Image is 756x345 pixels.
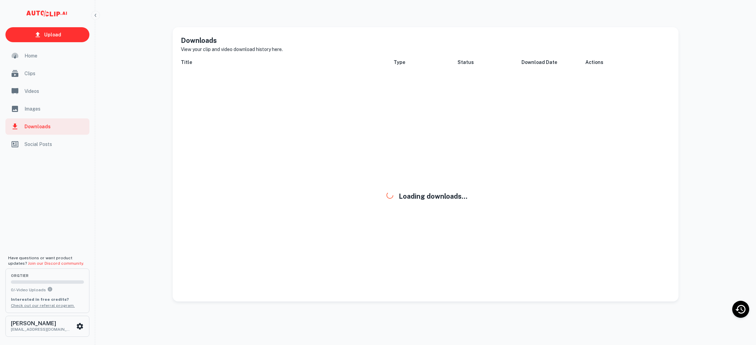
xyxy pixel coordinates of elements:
[11,286,84,293] p: 0 / - Video Uploads
[5,65,89,82] a: Clips
[181,191,670,201] h5: Loading downloads...
[24,141,85,148] span: Social Posts
[181,59,394,66] h6: Title
[181,46,670,53] p: View your clip and video download history here.
[24,105,85,113] span: Images
[732,301,749,318] div: Recent Activity
[11,321,72,326] h6: [PERSON_NAME]
[5,316,89,337] button: [PERSON_NAME][EMAIL_ADDRESS][DOMAIN_NAME]
[5,48,89,64] a: Home
[394,59,458,66] h6: Type
[28,261,84,266] a: Join our Discord community.
[11,326,72,332] p: [EMAIL_ADDRESS][DOMAIN_NAME]
[24,70,85,77] span: Clips
[5,27,89,42] a: Upload
[5,268,89,313] button: orgTier0/-Video UploadsYou can upload 0 videos per month on the org tier. Upgrade to upload more....
[11,303,75,308] a: Check out our referral program.
[5,136,89,152] a: Social Posts
[458,59,521,66] h6: Status
[585,59,670,66] h6: Actions
[44,31,61,38] p: Upload
[5,101,89,117] a: Images
[5,83,89,99] a: Videos
[181,35,670,46] h5: Downloads
[11,274,84,278] span: org Tier
[24,123,85,130] span: Downloads
[11,296,84,302] p: Interested in free credits?
[5,118,89,135] a: Downloads
[24,52,85,60] span: Home
[521,59,585,66] h6: Download Date
[8,256,84,266] span: Have questions or want product updates?
[24,87,85,95] span: Videos
[47,286,53,292] svg: You can upload 0 videos per month on the org tier. Upgrade to upload more.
